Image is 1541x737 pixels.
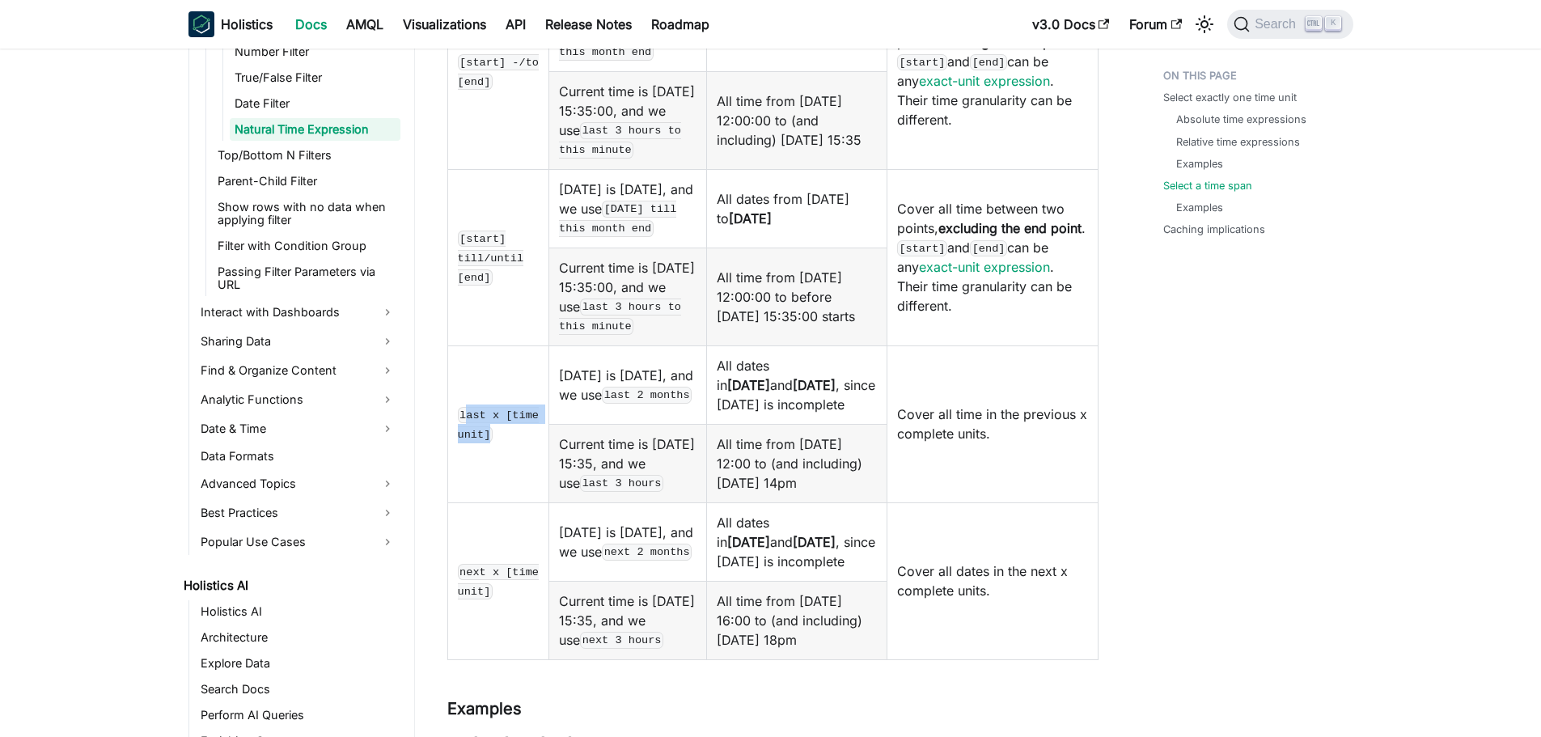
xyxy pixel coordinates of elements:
code: last 3 hours to this minute [559,299,681,334]
a: Passing Filter Parameters via URL [213,260,400,296]
button: Search (Ctrl+K) [1227,10,1353,39]
code: last 2 months [602,387,692,403]
a: Sharing Data [196,328,400,354]
code: [end] [970,54,1007,70]
td: Current time is [DATE] 15:35:00, and we use [549,71,707,169]
a: Architecture [196,626,400,649]
a: Release Notes [536,11,641,37]
code: last 3 hours to this minute [559,122,681,158]
a: Data Formats [196,445,400,468]
td: All time from [DATE] 12:00:00 to before [DATE] 15:35:00 starts [707,248,887,345]
td: All time from [DATE] 16:00 to (and including) [DATE] 18pm [707,581,887,659]
a: Natural Time Expression [230,118,400,141]
a: Best Practices [196,500,400,526]
td: Cover all time between two points, . and can be any . Their time granularity can be different. [887,169,1098,345]
a: Visualizations [393,11,496,37]
a: Analytic Functions [196,387,400,413]
strong: [DATE] [793,534,836,550]
a: Top/Bottom N Filters [213,144,400,167]
td: Current time is [DATE] 15:35, and we use [549,424,707,502]
a: Select a time span [1163,178,1252,193]
a: Advanced Topics [196,471,400,497]
a: exact-unit expression [919,259,1050,275]
a: AMQL [337,11,393,37]
a: exact-unit expression [919,73,1050,89]
a: Number Filter [230,40,400,63]
code: [start] -/to [end] [458,54,540,90]
strong: [DATE] [729,210,772,227]
code: next 2 months [602,544,692,560]
strong: excluding the end point [938,220,1082,236]
a: Search Docs [196,678,400,701]
a: Date Filter [230,92,400,115]
code: next x [time unit] [458,564,540,599]
td: Current time is [DATE] 15:35:00, and we use [549,248,707,345]
button: Switch between dark and light mode (currently light mode) [1192,11,1217,37]
td: All time from [DATE] 12:00 to (and including) [DATE] 14pm [707,424,887,502]
code: last 3 hours [580,475,663,491]
a: Interact with Dashboards [196,299,400,325]
td: All time from [DATE] 12:00:00 to (and including) [DATE] 15:35 [707,71,887,169]
nav: Docs sidebar [172,49,415,737]
a: Show rows with no data when applying filter [213,196,400,231]
a: Explore Data [196,652,400,675]
a: Docs [286,11,337,37]
img: Holistics [188,11,214,37]
code: [DATE] till this month end [559,201,676,236]
a: Examples [1176,156,1223,172]
a: Popular Use Cases [196,529,400,555]
strong: [DATE] [727,534,770,550]
a: Examples [1176,200,1223,215]
a: Date & Time [196,416,400,442]
a: Roadmap [641,11,719,37]
code: next 3 hours [580,632,663,648]
code: [DATE] to this month end [559,24,695,60]
a: Caching implications [1163,222,1265,237]
b: Holistics [221,15,273,34]
a: True/False Filter [230,66,400,89]
a: Holistics AI [179,574,400,597]
a: Perform AI Queries [196,704,400,726]
a: Relative time expressions [1176,134,1300,150]
code: [end] [970,240,1007,256]
a: Select exactly one time unit [1163,90,1297,105]
td: All dates in and , since [DATE] is incomplete [707,502,887,581]
td: [DATE] is [DATE], and we use [549,169,707,248]
code: last x [time unit] [458,407,540,443]
a: Absolute time expressions [1176,112,1306,127]
a: v3.0 Docs [1022,11,1120,37]
td: Cover all time in the previous x complete units. [887,345,1098,502]
td: [DATE] is [DATE], and we use [549,502,707,581]
code: [start] [897,54,947,70]
a: Forum [1120,11,1192,37]
a: Find & Organize Content [196,358,400,383]
td: [DATE] is [DATE], and we use [549,345,707,424]
a: HolisticsHolistics [188,11,273,37]
span: Search [1250,17,1306,32]
td: Cover all dates in the next x complete units. [887,502,1098,659]
td: All dates in and , since [DATE] is incomplete [707,345,887,424]
strong: [DATE] [793,377,836,393]
td: Current time is [DATE] 15:35, and we use [549,581,707,659]
a: Parent-Child Filter [213,170,400,193]
kbd: K [1325,16,1341,31]
code: [start] till/until [end] [458,231,524,286]
a: Holistics AI [196,600,400,623]
td: All dates from [DATE] to [707,169,887,248]
strong: [DATE] [727,377,770,393]
code: [start] [897,240,947,256]
a: API [496,11,536,37]
h3: Examples [447,699,1099,719]
a: Filter with Condition Group [213,235,400,257]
